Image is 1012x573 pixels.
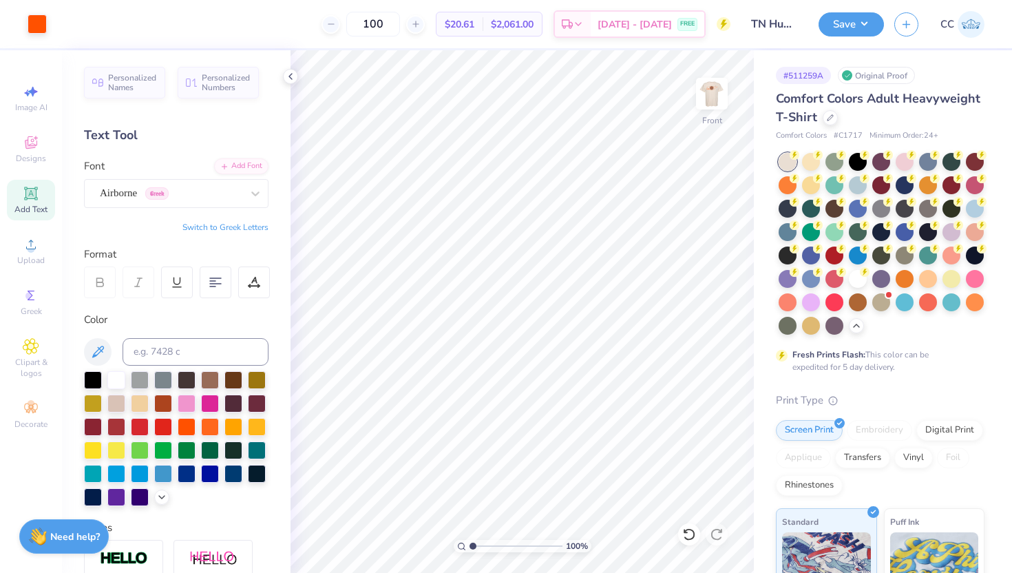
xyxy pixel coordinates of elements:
[741,10,808,38] input: Untitled Design
[84,520,268,536] div: Styles
[491,17,534,32] span: $2,061.00
[782,514,819,529] span: Standard
[84,312,268,328] div: Color
[940,11,984,38] a: CC
[834,130,863,142] span: # C1717
[14,419,48,430] span: Decorate
[847,420,912,441] div: Embroidery
[890,514,919,529] span: Puff Ink
[50,530,100,543] strong: Need help?
[792,348,962,373] div: This color can be expedited for 5 day delivery.
[776,67,831,84] div: # 511259A
[16,153,46,164] span: Designs
[84,247,270,262] div: Format
[776,393,984,408] div: Print Type
[680,19,695,29] span: FREE
[835,448,890,468] div: Transfers
[108,73,157,92] span: Personalized Names
[445,17,474,32] span: $20.61
[792,349,865,360] strong: Fresh Prints Flash:
[7,357,55,379] span: Clipart & logos
[346,12,400,37] input: – –
[819,12,884,37] button: Save
[100,551,148,567] img: Stroke
[776,448,831,468] div: Applique
[776,130,827,142] span: Comfort Colors
[17,255,45,266] span: Upload
[84,126,268,145] div: Text Tool
[189,550,238,567] img: Shadow
[776,475,843,496] div: Rhinestones
[15,102,48,113] span: Image AI
[84,158,105,174] label: Font
[14,204,48,215] span: Add Text
[894,448,933,468] div: Vinyl
[21,306,42,317] span: Greek
[776,420,843,441] div: Screen Print
[958,11,984,38] img: Chloe Crawford
[838,67,915,84] div: Original Proof
[916,420,983,441] div: Digital Print
[869,130,938,142] span: Minimum Order: 24 +
[566,540,588,552] span: 100 %
[123,338,268,366] input: e.g. 7428 c
[940,17,954,32] span: CC
[776,90,980,125] span: Comfort Colors Adult Heavyweight T-Shirt
[598,17,672,32] span: [DATE] - [DATE]
[202,73,251,92] span: Personalized Numbers
[698,80,726,107] img: Front
[937,448,969,468] div: Foil
[702,114,722,127] div: Front
[214,158,268,174] div: Add Font
[182,222,268,233] button: Switch to Greek Letters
